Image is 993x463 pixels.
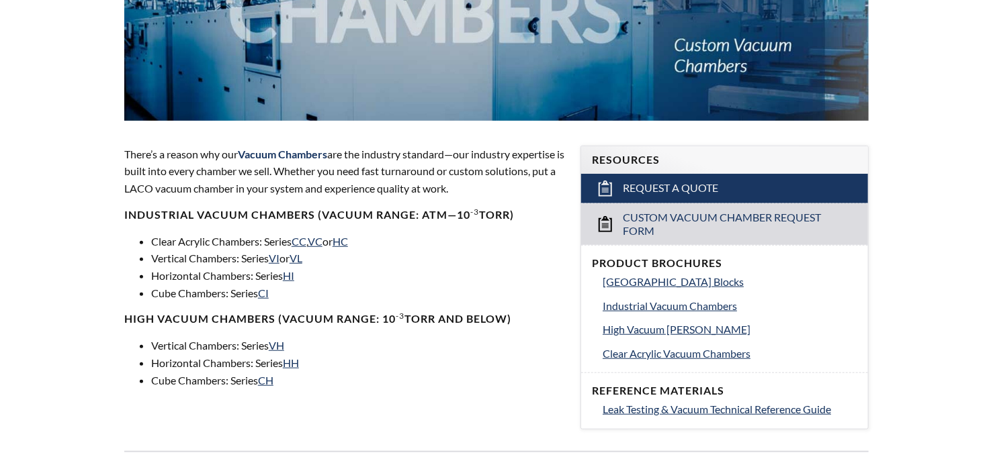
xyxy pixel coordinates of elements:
a: HC [333,235,348,248]
a: High Vacuum [PERSON_NAME] [603,321,857,338]
h4: Product Brochures [592,256,857,270]
a: [GEOGRAPHIC_DATA] Blocks [603,273,857,291]
sup: -3 [396,311,404,321]
a: VL [290,252,302,264]
span: High Vacuum [PERSON_NAME] [603,323,750,336]
li: Clear Acrylic Chambers: Series , or [151,233,564,250]
span: Custom Vacuum Chamber Request Form [623,211,827,239]
a: Custom Vacuum Chamber Request Form [581,203,868,246]
span: Vacuum Chambers [238,148,327,160]
h4: High Vacuum Chambers (Vacuum range: 10 Torr and below) [124,312,564,326]
h4: Reference Materials [592,384,857,398]
a: VI [269,252,279,264]
a: HH [283,356,299,369]
span: [GEOGRAPHIC_DATA] Blocks [603,275,744,288]
a: VC [308,235,322,248]
a: Request a Quote [581,174,868,203]
a: VH [269,339,284,352]
li: Vertical Chambers: Series [151,337,564,354]
li: Vertical Chambers: Series or [151,250,564,267]
h4: Resources [592,153,857,167]
li: Horizontal Chambers: Series [151,354,564,372]
a: Leak Testing & Vacuum Technical Reference Guide [603,401,857,418]
a: CC [292,235,306,248]
li: Horizontal Chambers: Series [151,267,564,285]
a: HI [283,269,294,282]
span: Leak Testing & Vacuum Technical Reference Guide [603,403,831,415]
li: Cube Chambers: Series [151,372,564,389]
a: Clear Acrylic Vacuum Chambers [603,345,857,362]
li: Cube Chambers: Series [151,285,564,302]
sup: -3 [470,207,479,217]
a: CI [258,287,269,299]
span: Industrial Vacuum Chambers [603,299,737,312]
span: Request a Quote [623,181,719,195]
p: There’s a reason why our are the industry standard—our industry expertise is built into every cha... [124,146,564,197]
span: Clear Acrylic Vacuum Chambers [603,347,750,360]
a: CH [258,374,273,387]
a: Industrial Vacuum Chambers [603,297,857,315]
h4: Industrial Vacuum Chambers (vacuum range: atm—10 Torr) [124,208,564,222]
